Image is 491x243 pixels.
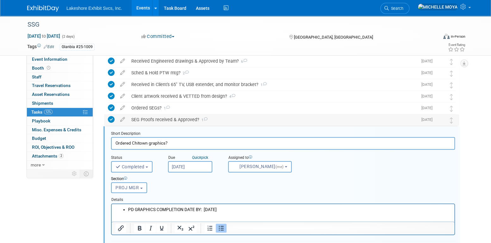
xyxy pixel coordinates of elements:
div: Received Engineered drawings & Approved by Team? [128,56,418,66]
span: (2 days) [61,34,75,39]
div: Status [111,155,158,161]
span: PROJ MGR [115,185,139,190]
a: Budget [27,134,93,143]
td: Personalize Event Tab Strip [69,170,80,178]
span: [DATE] [421,106,436,110]
a: Booth [27,64,93,72]
button: Subscript [175,224,186,233]
img: MICHELLE MOYA [418,3,458,10]
button: Underline [156,224,167,233]
a: Misc. Expenses & Credits [27,126,93,134]
span: [DATE] [421,59,436,63]
span: [DATE] [421,82,436,87]
span: Asset Reservations [32,92,70,97]
div: Section [111,176,426,182]
a: Quickpick [191,155,209,160]
span: Booth not reserved yet [46,65,52,70]
span: [DATE] [421,117,436,122]
span: Lakeshore Exhibit Svcs, Inc. [66,6,122,11]
button: PROJ MGR [111,182,147,193]
span: Misc. Expenses & Credits [32,127,81,132]
div: In-Person [451,34,465,39]
span: more [31,162,41,167]
span: 6 [239,59,247,64]
span: [DATE] [DATE] [27,33,60,39]
span: Budget [32,136,46,141]
a: Staff [27,73,93,81]
span: ROI, Objectives & ROO [32,145,74,150]
a: edit [117,82,128,87]
img: MICHELLE MOYA [436,93,444,101]
a: edit [117,93,128,99]
span: Completed [115,164,144,169]
a: edit [117,58,128,64]
input: Name of task or a short description [111,137,455,149]
div: Ordered SEGs? [128,103,418,113]
div: Event Format [400,33,465,42]
span: Shipments [32,101,53,106]
td: Toggle Event Tabs [80,170,93,178]
a: Event Information [27,55,93,64]
button: Completed [111,161,152,172]
i: Move task [450,71,453,77]
span: Travel Reservations [32,83,71,88]
a: Shipments [27,99,93,108]
a: Asset Reservations [27,90,93,99]
a: Search [380,3,409,14]
img: MICHELLE MOYA [436,69,444,78]
button: Committed [139,33,177,40]
span: 1 [199,118,208,122]
i: Quick [192,155,201,160]
i: Move task [450,106,453,112]
i: Move task [450,117,453,123]
a: Tasks12% [27,108,93,116]
div: Details [111,194,455,203]
div: SEG Proofs received & Approved? [128,114,418,125]
button: Numbered list [205,224,215,233]
div: SSG [25,19,428,30]
div: Short Description [111,131,455,137]
button: Bold [134,224,145,233]
span: 12% [44,109,53,114]
span: Booth [32,65,52,71]
input: Due Date [168,161,212,172]
i: Move task [450,59,453,65]
i: Move task [450,94,453,100]
i: Move task [450,82,453,88]
span: 4 [227,95,235,99]
span: (me) [276,165,284,169]
a: Attachments2 [27,152,93,160]
div: Assigned to [228,155,307,161]
img: ExhibitDay [27,5,59,12]
span: 1 [162,106,170,110]
img: Format-Inperson.png [443,34,450,39]
button: Superscript [186,224,197,233]
span: [GEOGRAPHIC_DATA], [GEOGRAPHIC_DATA] [294,35,373,40]
a: edit [117,70,128,76]
iframe: Rich Text Area [112,204,454,221]
span: Tasks [31,109,53,115]
button: [PERSON_NAME](me) [228,161,292,172]
a: more [27,161,93,169]
a: Travel Reservations [27,81,93,90]
span: Event Information [32,57,67,62]
a: Playbook [27,117,93,125]
span: to [41,34,47,39]
span: Attachments [32,153,64,159]
a: Edit [44,45,54,49]
span: 1 [258,83,267,87]
div: Glanbia #25-1009 [60,44,95,50]
img: MICHELLE MOYA [436,58,444,66]
span: 2 [181,71,189,75]
span: Playbook [32,118,50,123]
div: Client artwork received & VETTED from design? [128,91,418,102]
span: Search [389,6,403,11]
td: Tags [27,43,54,51]
img: MICHELLE MOYA [436,116,444,124]
button: Insert/edit link [115,224,126,233]
a: edit [117,105,128,111]
div: Received in Client's 65" TV, USB extender, and monitor bracket? [128,79,418,90]
div: Due [168,155,219,161]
